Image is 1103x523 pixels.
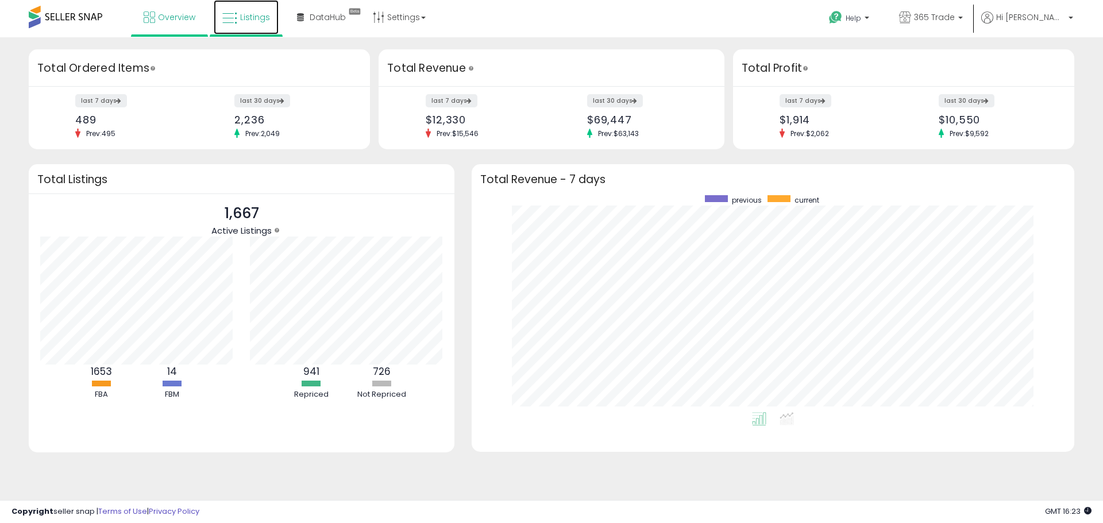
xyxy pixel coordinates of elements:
[234,114,350,126] div: 2,236
[137,389,206,400] div: FBM
[277,389,346,400] div: Repriced
[37,60,361,76] h3: Total Ordered Items
[149,506,199,517] a: Privacy Policy
[480,175,1066,184] h3: Total Revenue - 7 days
[780,114,895,126] div: $1,914
[426,114,543,126] div: $12,330
[240,129,286,138] span: Prev: 2,049
[345,6,365,17] div: Tooltip anchor
[587,94,643,107] label: last 30 days
[466,63,476,73] div: Tooltip anchor
[158,11,195,23] span: Overview
[11,506,53,517] strong: Copyright
[272,225,282,235] div: Tooltip anchor
[211,203,272,224] p: 1,667
[234,94,290,107] label: last 30 days
[37,175,446,184] h3: Total Listings
[800,63,811,73] div: Tooltip anchor
[742,60,1066,76] h3: Total Profit
[939,114,1054,126] div: $10,550
[67,389,136,400] div: FBA
[914,11,955,23] span: 365 Trade
[426,94,477,107] label: last 7 days
[310,11,346,23] span: DataHub
[592,129,645,138] span: Prev: $63,143
[80,129,121,138] span: Prev: 495
[348,389,416,400] div: Not Repriced
[732,195,762,205] span: previous
[944,129,994,138] span: Prev: $9,592
[795,195,819,205] span: current
[11,506,199,517] div: seller snap | |
[240,11,270,23] span: Listings
[387,60,716,76] h3: Total Revenue
[785,129,835,138] span: Prev: $2,062
[91,365,112,378] b: 1653
[846,13,861,23] span: Help
[211,224,272,237] span: Active Listings
[939,94,994,107] label: last 30 days
[981,11,1073,37] a: Hi [PERSON_NAME]
[587,114,704,126] div: $69,447
[75,94,127,107] label: last 7 days
[1045,506,1092,517] span: 2025-09-13 16:23 GMT
[828,10,843,25] i: Get Help
[780,94,831,107] label: last 7 days
[303,365,319,378] b: 941
[167,365,177,378] b: 14
[148,63,158,73] div: Tooltip anchor
[373,365,391,378] b: 726
[75,114,191,126] div: 489
[996,11,1065,23] span: Hi [PERSON_NAME]
[431,129,484,138] span: Prev: $15,546
[98,506,147,517] a: Terms of Use
[820,2,881,37] a: Help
